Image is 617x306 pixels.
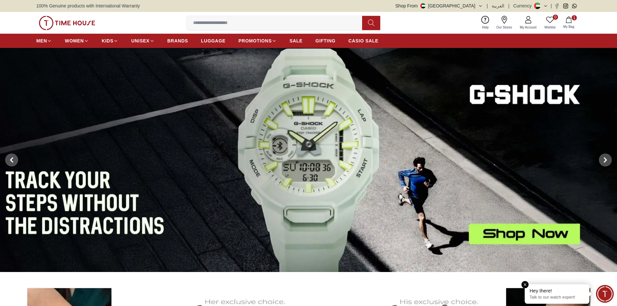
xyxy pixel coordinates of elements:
[131,35,154,47] a: UNISEX
[563,4,568,8] a: Instagram
[65,38,84,44] span: WOMEN
[36,3,140,9] span: 100% Genuine products with International Warranty
[290,38,303,44] span: SALE
[238,38,272,44] span: PROMOTIONS
[315,38,336,44] span: GIFTING
[131,38,149,44] span: UNISEX
[492,3,504,9] button: العربية
[102,38,113,44] span: KIDS
[315,35,336,47] a: GIFTING
[348,35,379,47] a: CASIO SALE
[102,35,118,47] a: KIDS
[167,38,188,44] span: BRANDS
[530,288,585,294] div: Hey there!
[290,35,303,47] a: SALE
[530,295,585,300] p: Talk to our watch expert!
[348,38,379,44] span: CASIO SALE
[517,25,539,30] span: My Account
[36,38,47,44] span: MEN
[554,4,559,8] a: Facebook
[201,38,226,44] span: LUGGAGE
[36,35,52,47] a: MEN
[572,4,577,8] a: Whatsapp
[487,3,488,9] span: |
[559,15,578,30] button: 1My Bag
[494,25,515,30] span: Our Stores
[572,15,577,20] span: 1
[541,15,559,31] a: 0Wishlist
[39,16,95,30] img: ...
[596,285,614,303] div: Chat Widget
[551,3,552,9] span: |
[167,35,188,47] a: BRANDS
[420,3,426,8] img: United Arab Emirates
[553,15,558,20] span: 0
[395,3,483,9] button: Shop From[GEOGRAPHIC_DATA]
[493,15,516,31] a: Our Stores
[508,3,509,9] span: |
[521,281,529,288] em: Close tooltip
[478,15,493,31] a: Help
[561,24,577,29] span: My Bag
[201,35,226,47] a: LUGGAGE
[542,25,558,30] span: Wishlist
[479,25,491,30] span: Help
[65,35,89,47] a: WOMEN
[513,3,534,9] div: Currency
[238,35,277,47] a: PROMOTIONS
